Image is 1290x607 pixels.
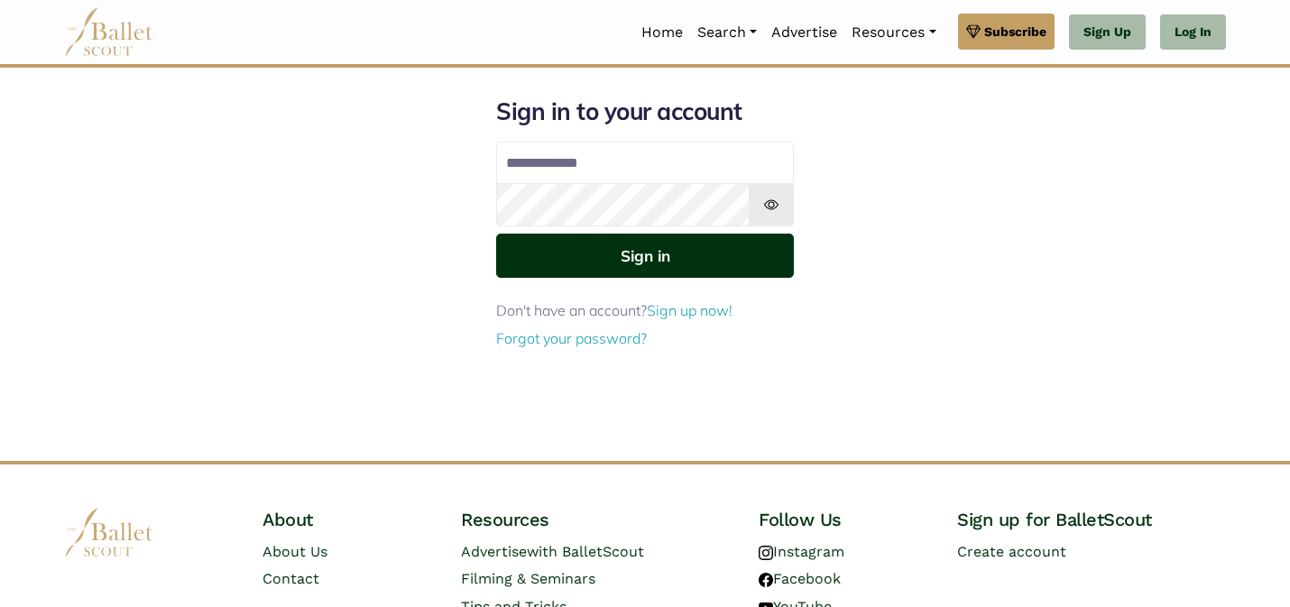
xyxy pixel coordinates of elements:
a: Search [690,14,764,51]
h1: Sign in to your account [496,97,794,127]
a: Sign up now! [647,301,733,319]
span: Subscribe [984,22,1046,41]
p: Don't have an account? [496,299,794,323]
a: Forgot your password? [496,329,647,347]
a: About Us [263,543,327,560]
a: Advertise [764,14,844,51]
span: with BalletScout [527,543,644,560]
a: Resources [844,14,943,51]
a: Log In [1160,14,1226,51]
img: gem.svg [966,22,981,41]
a: Contact [263,570,319,587]
a: Facebook [759,570,841,587]
h4: Follow Us [759,508,928,531]
a: Home [634,14,690,51]
h4: Resources [461,508,730,531]
a: Advertisewith BalletScout [461,543,644,560]
img: facebook logo [759,573,773,587]
img: instagram logo [759,546,773,560]
img: logo [64,508,154,557]
a: Filming & Seminars [461,570,595,587]
h4: Sign up for BalletScout [957,508,1226,531]
a: Create account [957,543,1066,560]
a: Instagram [759,543,844,560]
button: Sign in [496,234,794,278]
h4: About [263,508,432,531]
a: Sign Up [1069,14,1146,51]
a: Subscribe [958,14,1055,50]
